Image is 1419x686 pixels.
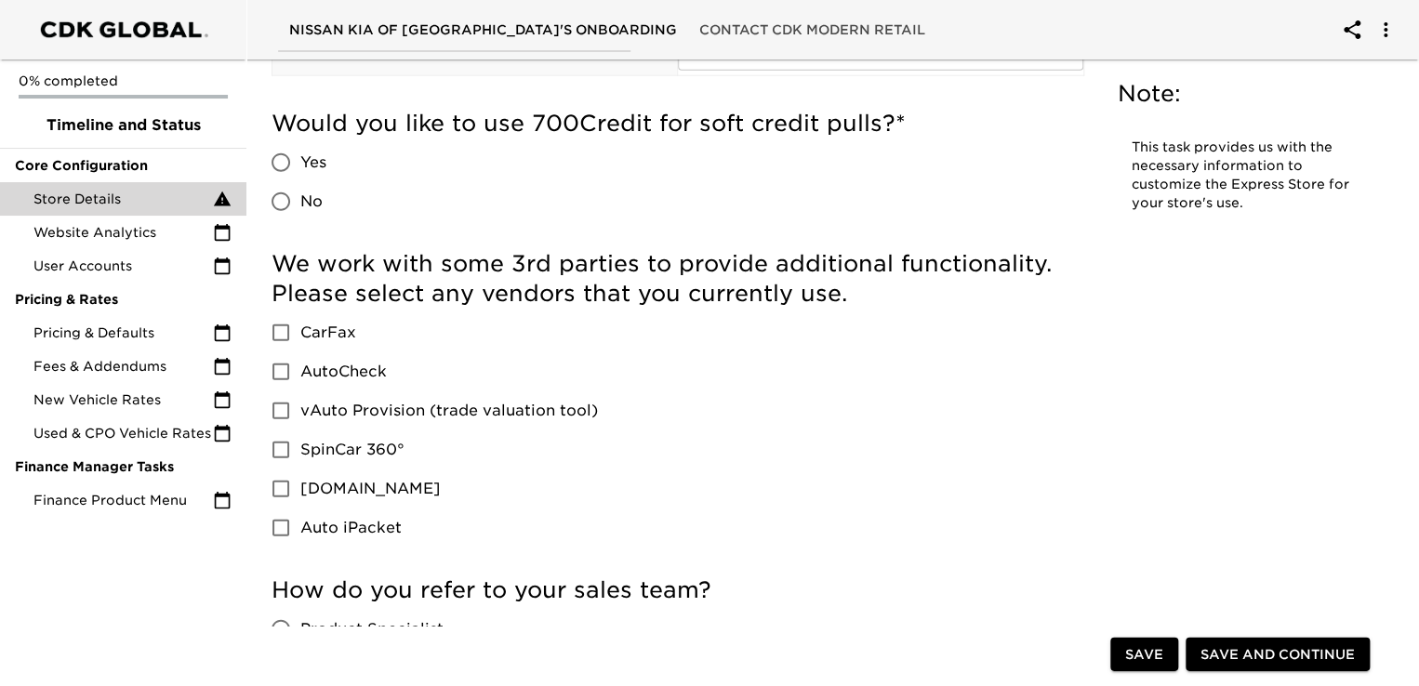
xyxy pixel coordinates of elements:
[1200,643,1355,666] span: Save and Continue
[19,72,228,90] p: 0% completed
[300,152,326,174] span: Yes
[300,478,441,500] span: [DOMAIN_NAME]
[1125,643,1163,666] span: Save
[300,439,404,461] span: SpinCar 360°
[33,190,213,208] span: Store Details
[15,457,232,476] span: Finance Manager Tasks
[300,191,323,213] span: No
[300,322,356,344] span: CarFax
[1110,638,1178,672] button: Save
[33,223,213,242] span: Website Analytics
[272,109,1084,139] h5: Would you like to use 700Credit for soft credit pulls?
[300,361,387,383] span: AutoCheck
[15,156,232,175] span: Core Configuration
[699,19,925,42] span: Contact CDK Modern Retail
[1186,638,1370,672] button: Save and Continue
[33,357,213,376] span: Fees & Addendums
[272,249,1084,309] h5: We work with some 3rd parties to provide additional functionality. Please select any vendors that...
[300,618,444,640] span: Product Specialist
[33,491,213,509] span: Finance Product Menu
[289,19,677,42] span: Nissan Kia of [GEOGRAPHIC_DATA]'s Onboarding
[1330,7,1374,52] button: account of current user
[1118,79,1366,109] h5: Note:
[300,517,402,539] span: Auto iPacket
[33,424,213,442] span: Used & CPO Vehicle Rates
[15,290,232,309] span: Pricing & Rates
[33,323,213,342] span: Pricing & Defaults
[1363,7,1408,52] button: account of current user
[33,390,213,409] span: New Vehicle Rates
[1132,139,1352,213] p: This task provides us with the necessary information to customize the Express Store for your stor...
[15,114,232,137] span: Timeline and Status
[300,400,598,422] span: vAuto Provision (trade valuation tool)
[272,575,1084,605] h5: How do you refer to your sales team?
[33,257,213,275] span: User Accounts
